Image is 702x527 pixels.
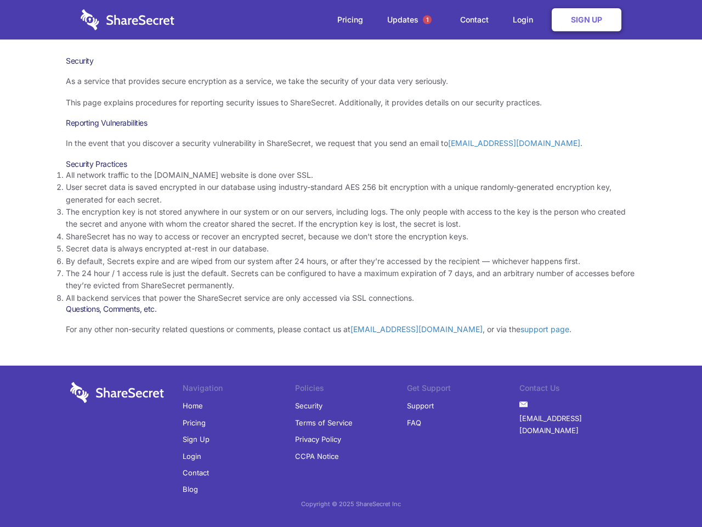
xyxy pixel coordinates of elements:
[295,414,353,431] a: Terms of Service
[407,414,421,431] a: FAQ
[66,243,636,255] li: Secret data is always encrypted at-rest in our database.
[183,382,295,397] li: Navigation
[66,137,636,149] p: In the event that you discover a security vulnerability in ShareSecret, we request that you send ...
[502,3,550,37] a: Login
[519,382,632,397] li: Contact Us
[295,448,339,464] a: CCPA Notice
[66,255,636,267] li: By default, Secrets expire and are wiped from our system after 24 hours, or after they’re accesse...
[183,397,203,414] a: Home
[520,324,569,334] a: support page
[295,431,341,447] a: Privacy Policy
[326,3,374,37] a: Pricing
[66,231,636,243] li: ShareSecret has no way to access or recover an encrypted secret, because we don’t store the encry...
[183,414,206,431] a: Pricing
[66,118,636,128] h3: Reporting Vulnerabilities
[183,464,209,481] a: Contact
[66,97,636,109] p: This page explains procedures for reporting security issues to ShareSecret. Additionally, it prov...
[552,8,621,31] a: Sign Up
[66,323,636,335] p: For any other non-security related questions or comments, please contact us at , or via the .
[70,382,164,403] img: logo-wordmark-white-trans-d4663122ce5f474addd5e946df7df03e33cb6a1c49d2221995e7729f52c070b2.svg
[66,181,636,206] li: User secret data is saved encrypted in our database using industry-standard AES 256 bit encryptio...
[449,3,500,37] a: Contact
[66,267,636,292] li: The 24 hour / 1 access rule is just the default. Secrets can be configured to have a maximum expi...
[66,56,636,66] h1: Security
[407,382,519,397] li: Get Support
[295,397,322,414] a: Security
[66,206,636,231] li: The encryption key is not stored anywhere in our system or on our servers, including logs. The on...
[66,75,636,87] p: As a service that provides secure encryption as a service, we take the security of your data very...
[407,397,434,414] a: Support
[350,324,483,334] a: [EMAIL_ADDRESS][DOMAIN_NAME]
[81,9,174,30] img: logo-wordmark-white-trans-d4663122ce5f474addd5e946df7df03e33cb6a1c49d2221995e7729f52c070b2.svg
[423,15,432,24] span: 1
[448,138,580,148] a: [EMAIL_ADDRESS][DOMAIN_NAME]
[66,292,636,304] li: All backend services that power the ShareSecret service are only accessed via SSL connections.
[66,169,636,181] li: All network traffic to the [DOMAIN_NAME] website is done over SSL.
[183,431,210,447] a: Sign Up
[519,410,632,439] a: [EMAIL_ADDRESS][DOMAIN_NAME]
[183,448,201,464] a: Login
[66,304,636,314] h3: Questions, Comments, etc.
[183,481,198,497] a: Blog
[295,382,407,397] li: Policies
[66,159,636,169] h3: Security Practices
